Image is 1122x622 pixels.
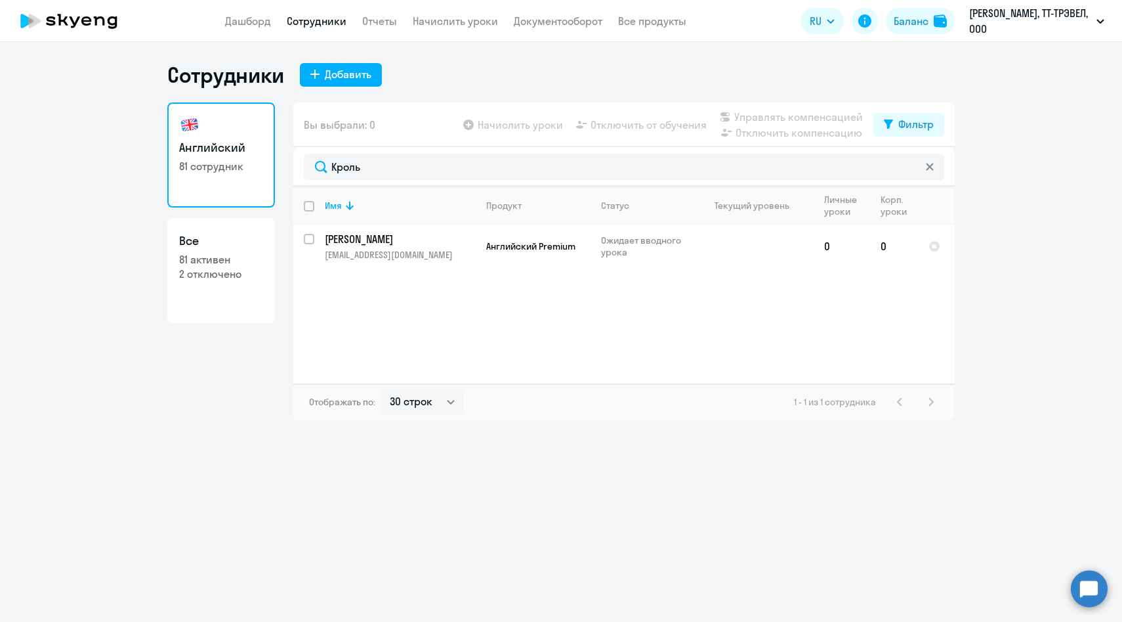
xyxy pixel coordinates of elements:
div: Личные уроки [824,194,861,217]
input: Поиск по имени, email, продукту или статусу [304,154,944,180]
p: [EMAIL_ADDRESS][DOMAIN_NAME] [325,249,475,261]
div: Статус [601,200,691,211]
p: [PERSON_NAME], ТТ-ТРЭВЕЛ, ООО [969,5,1091,37]
div: Корп. уроки [881,194,917,217]
h3: Все [179,233,263,250]
p: 81 активен [179,252,263,267]
a: Начислить уроки [413,14,498,28]
a: Дашборд [225,14,271,28]
a: Все81 активен2 отключено [167,218,275,323]
p: 81 сотрудник [179,159,263,173]
img: balance [934,14,947,28]
span: Отображать по: [309,396,375,408]
div: Фильтр [898,116,934,132]
a: Английский81 сотрудник [167,102,275,208]
img: english [179,114,200,135]
span: 1 - 1 из 1 сотрудника [794,396,876,408]
div: Текущий уровень [715,200,789,211]
a: [PERSON_NAME] [325,232,475,246]
a: Сотрудники [287,14,346,28]
span: Вы выбрали: 0 [304,117,375,133]
h1: Сотрудники [167,62,284,88]
button: Фильтр [873,113,944,137]
div: Личные уроки [824,194,869,217]
div: Статус [601,200,629,211]
div: Имя [325,200,475,211]
p: 2 отключено [179,267,263,281]
p: Ожидает вводного урока [601,234,691,258]
div: Баланс [894,13,928,29]
button: Добавить [300,63,382,87]
div: Корп. уроки [881,194,909,217]
td: 0 [870,225,918,268]
div: Добавить [325,66,371,82]
div: Текущий уровень [702,200,813,211]
a: Отчеты [362,14,397,28]
button: Балансbalance [886,8,955,34]
td: 0 [814,225,870,268]
div: Имя [325,200,342,211]
a: Документооборот [514,14,602,28]
div: Продукт [486,200,590,211]
span: RU [810,13,821,29]
div: Продукт [486,200,522,211]
h3: Английский [179,139,263,156]
button: [PERSON_NAME], ТТ-ТРЭВЕЛ, ООО [963,5,1111,37]
p: [PERSON_NAME] [325,232,473,246]
a: Все продукты [618,14,686,28]
span: Английский Premium [486,240,575,252]
button: RU [800,8,844,34]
